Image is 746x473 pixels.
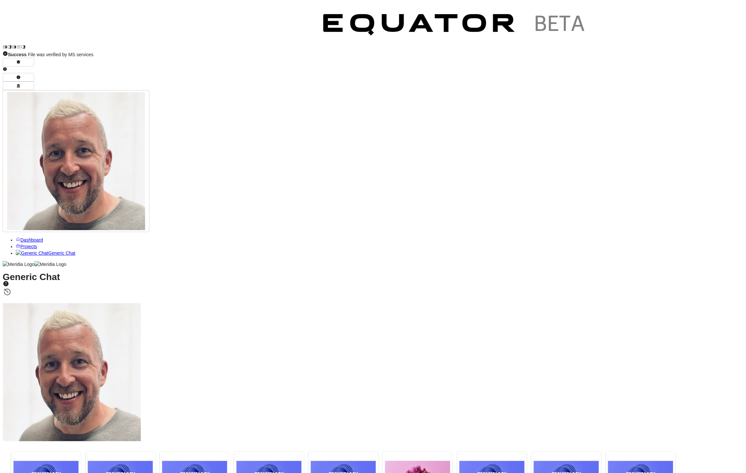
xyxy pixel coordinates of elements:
[35,261,66,268] img: Meridia Logo
[3,261,35,268] img: Meridia Logo
[20,237,43,243] span: Dashboard
[16,250,48,256] img: Generic Chat
[26,3,312,49] img: Customer Logo
[16,244,37,249] a: Projects
[8,52,93,57] span: File was verified by MS services
[16,250,75,256] a: Generic ChatGeneric Chat
[3,274,743,297] h1: Generic Chat
[3,303,743,443] div: Scott Mackay
[8,52,27,57] strong: Success
[48,250,75,256] span: Generic Chat
[7,92,145,230] img: Profile Icon
[20,244,37,249] span: Projects
[312,3,598,49] img: Customer Logo
[16,237,43,243] a: Dashboard
[3,303,141,441] img: Profile Icon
